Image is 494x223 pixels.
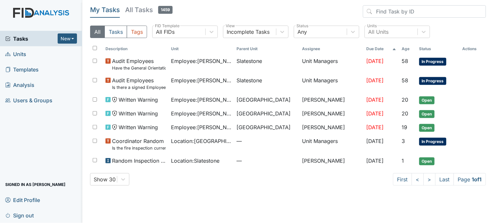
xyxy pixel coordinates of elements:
h5: My Tasks [90,5,120,14]
th: Toggle SortBy [168,43,234,54]
small: Is the fire inspection current (from the Fire [PERSON_NAME])? [112,145,166,151]
span: [DATE] [366,110,384,117]
span: [DATE] [366,58,384,64]
span: 20 [402,110,408,117]
span: [DATE] [366,77,384,84]
span: Employee : [PERSON_NAME] [171,76,231,84]
span: Audit Employees Is there a signed Employee Job Description in the file for the employee's current... [112,76,166,91]
span: Templates [5,64,39,74]
div: Show 30 [94,175,116,183]
input: Find Task by ID [363,5,486,18]
span: Location : Slatestone [171,157,219,165]
button: Tags [127,26,147,38]
nav: task-pagination [393,173,486,186]
span: Users & Groups [5,95,52,105]
a: First [393,173,412,186]
div: Any [297,28,307,36]
th: Toggle SortBy [417,43,460,54]
small: Is there a signed Employee Job Description in the file for the employee's current position? [112,84,166,91]
span: [DATE] [366,124,384,131]
th: Toggle SortBy [364,43,399,54]
div: Incomplete Tasks [227,28,270,36]
th: Toggle SortBy [234,43,299,54]
span: — [237,137,297,145]
h5: All Tasks [125,5,173,14]
th: Assignee [299,43,364,54]
span: Edit Profile [5,195,40,205]
span: Open [419,157,435,165]
div: Type filter [90,26,147,38]
span: Sign out [5,210,34,220]
td: Unit Managers [299,54,364,74]
a: < [412,173,424,186]
span: Units [5,49,26,59]
span: In Progress [419,138,446,146]
span: Open [419,110,435,118]
a: Tasks [5,35,58,43]
button: New [58,33,77,44]
span: Random Inspection for Afternoon [112,157,166,165]
span: 58 [402,58,408,64]
th: Toggle SortBy [399,43,416,54]
span: Analysis [5,80,34,90]
span: In Progress [419,58,446,66]
span: Slatestone [237,76,262,84]
td: [PERSON_NAME] [299,154,364,168]
td: Unit Managers [299,134,364,154]
td: [PERSON_NAME] [299,93,364,107]
span: Open [419,96,435,104]
span: [DATE] [366,96,384,103]
small: Have the General Orientation and ICF Orientation forms been completed? [112,65,166,71]
button: All [90,26,105,38]
span: Audit Employees Have the General Orientation and ICF Orientation forms been completed? [112,57,166,71]
span: [DATE] [366,138,384,144]
td: [PERSON_NAME] [299,107,364,121]
span: Written Warning [119,110,158,117]
span: Signed in as [PERSON_NAME] [5,179,66,190]
span: Page [454,173,486,186]
span: [GEOGRAPHIC_DATA] [237,110,291,117]
td: [PERSON_NAME] [299,121,364,134]
span: Location : [GEOGRAPHIC_DATA] [171,137,231,145]
span: Open [419,124,435,132]
span: Written Warning [119,123,158,131]
span: — [237,157,297,165]
span: 19 [402,124,407,131]
span: 1 [402,157,404,164]
span: [GEOGRAPHIC_DATA] [237,123,291,131]
span: Employee : [PERSON_NAME] [171,96,231,104]
th: Actions [460,43,486,54]
span: Employee : [PERSON_NAME] [171,110,231,117]
div: All FIDs [156,28,175,36]
strong: 1 of 1 [472,176,482,183]
span: 58 [402,77,408,84]
span: Employee : [PERSON_NAME][GEOGRAPHIC_DATA] [171,123,231,131]
span: 3 [402,138,405,144]
td: Unit Managers [299,74,364,93]
span: Coordinator Random Is the fire inspection current (from the Fire Marshall)? [112,137,166,151]
th: Toggle SortBy [103,43,168,54]
span: [GEOGRAPHIC_DATA] [237,96,291,104]
span: Employee : [PERSON_NAME] [171,57,231,65]
a: Last [435,173,454,186]
button: Tasks [104,26,127,38]
span: 1459 [158,6,173,14]
span: [DATE] [366,157,384,164]
a: > [424,173,436,186]
span: In Progress [419,77,446,85]
span: Written Warning [119,96,158,104]
input: Toggle All Rows Selected [93,46,97,50]
div: All Units [368,28,389,36]
span: 20 [402,96,408,103]
span: Slatestone [237,57,262,65]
